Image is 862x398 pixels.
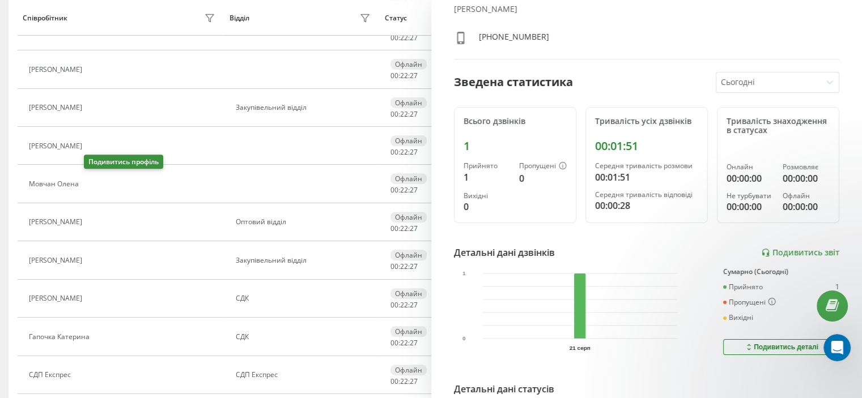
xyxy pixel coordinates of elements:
div: Офлайн [390,212,427,222]
span: 27 [410,338,418,348]
span: 00 [390,300,398,310]
div: Офлайн [390,97,427,108]
div: 00:00:00 [727,172,774,185]
span: 22 [400,109,408,119]
div: Офлайн [390,59,427,70]
div: Подивитись деталі [744,343,818,352]
span: 00 [390,147,398,157]
div: Вихідні [723,314,753,322]
div: Середня тривалість відповіді [595,191,698,199]
div: Мовчан Олена [29,180,82,188]
div: : : [390,186,418,194]
div: Онлайн [727,163,774,171]
span: 27 [410,185,418,195]
div: 0 [835,314,839,322]
span: 27 [410,71,418,80]
div: Не турбувати [727,192,774,200]
span: 00 [390,71,398,80]
div: : : [390,148,418,156]
div: СДК [236,294,373,302]
div: Оптовий відділ [236,218,373,226]
span: 27 [410,224,418,233]
div: : : [390,110,418,118]
div: Тривалість усіх дзвінків [595,117,698,126]
div: СДП Експрес [236,371,373,379]
div: Розмовляє [783,163,830,171]
div: Детальні дані статусів [454,382,554,396]
div: [PERSON_NAME] [29,66,85,74]
div: Пропущені [723,298,776,307]
span: 00 [390,338,398,348]
iframe: Intercom live chat [823,334,851,361]
div: Закупівельний відділ [236,104,373,112]
span: 22 [400,338,408,348]
div: Офлайн [390,326,427,337]
div: Офлайн [783,192,830,200]
div: 0 [519,172,567,185]
div: 00:00:00 [783,172,830,185]
span: 00 [390,224,398,233]
span: 22 [400,33,408,42]
div: Пропущені [519,162,567,171]
div: Офлайн [390,365,427,375]
div: Гапочка Катерина [29,333,92,341]
div: [PERSON_NAME] [29,256,85,264]
span: 00 [390,109,398,119]
div: : : [390,339,418,347]
div: 00:00:28 [595,199,698,212]
div: Статус [385,14,407,22]
div: СДП Експрес [29,371,74,379]
span: 27 [410,376,418,386]
div: Подивитись профіль [84,155,163,169]
div: [PERSON_NAME] [454,5,840,14]
div: Офлайн [390,288,427,299]
div: Офлайн [390,250,427,260]
div: Тривалість знаходження в статусах [727,117,830,136]
div: [PERSON_NAME] [29,218,85,226]
div: [PERSON_NAME] [29,104,85,112]
div: : : [390,34,418,42]
div: Офлайн [390,135,427,146]
span: 27 [410,109,418,119]
div: : : [390,301,418,309]
div: 1 [464,139,567,153]
div: : : [390,72,418,80]
div: Офлайн [390,173,427,184]
div: Закупівельний відділ [236,256,373,264]
span: 22 [400,262,408,271]
div: Прийнято [464,162,510,170]
span: 27 [410,33,418,42]
span: 22 [400,300,408,310]
span: 22 [400,71,408,80]
div: [PERSON_NAME] [29,142,85,150]
span: 27 [410,147,418,157]
span: 00 [390,185,398,195]
div: Зведена статистика [454,74,573,91]
div: [PHONE_NUMBER] [479,31,549,48]
div: СДК [236,333,373,341]
button: Подивитись деталі [723,339,839,355]
div: 00:01:51 [595,170,698,184]
span: 27 [410,262,418,271]
div: [PERSON_NAME] [29,294,85,302]
div: Співробітник [23,14,67,22]
div: 00:00:00 [783,200,830,213]
div: Всього дзвінків [464,117,567,126]
div: Вихідні [464,192,510,200]
div: Детальні дані дзвінків [454,246,555,259]
span: 00 [390,376,398,386]
div: Прийнято [723,283,763,291]
div: 0 [464,200,510,213]
span: 00 [390,262,398,271]
div: Відділ [230,14,249,22]
div: 1 [464,170,510,184]
div: Сумарно (Сьогодні) [723,268,839,276]
span: 00 [390,33,398,42]
span: 22 [400,376,408,386]
div: : : [390,378,418,386]
span: 22 [400,185,408,195]
div: 00:00:00 [727,200,774,213]
div: : : [390,263,418,271]
span: 22 [400,147,408,157]
span: 22 [400,224,408,233]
